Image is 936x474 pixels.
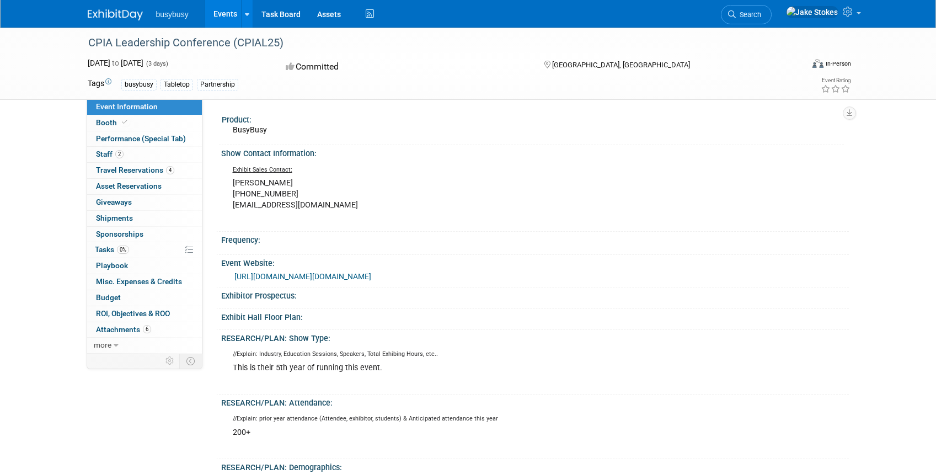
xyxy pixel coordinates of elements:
[87,195,202,210] a: Giveaways
[87,99,202,115] a: Event Information
[87,306,202,322] a: ROI, Objectives & ROO
[87,179,202,194] a: Asset Reservations
[233,125,267,134] span: BusyBusy
[825,60,851,68] div: In-Person
[96,293,121,302] span: Budget
[282,57,526,77] div: Committed
[225,411,726,455] div: 200+
[96,230,143,238] span: Sponsorships
[738,57,852,74] div: Event Format
[143,325,151,333] span: 6
[96,182,162,190] span: Asset Reservations
[221,309,849,323] div: Exhibit Hall Floor Plan:
[87,274,202,290] a: Misc. Expenses & Credits
[84,33,787,53] div: CPIA Leadership Conference (CPIAL25)
[94,340,111,349] span: more
[221,232,849,246] div: Frequency:
[161,79,193,90] div: Tabletop
[115,150,124,158] span: 2
[812,59,823,68] img: Format-Inperson.png
[96,261,128,270] span: Playbook
[87,227,202,242] a: Sponsorships
[234,272,371,281] a: [URL][DOMAIN_NAME][DOMAIN_NAME]
[221,145,849,159] div: Show Contact Information:
[87,242,202,258] a: Tasks0%
[721,5,772,24] a: Search
[96,309,170,318] span: ROI, Objectives & ROO
[96,277,182,286] span: Misc. Expenses & Credits
[96,134,186,143] span: Performance (Special Tab)
[736,10,761,19] span: Search
[122,119,127,125] i: Booth reservation complete
[88,58,143,67] span: [DATE] [DATE]
[87,131,202,147] a: Performance (Special Tab)
[179,354,202,368] td: Toggle Event Tabs
[96,102,158,111] span: Event Information
[87,163,202,178] a: Travel Reservations4
[221,395,849,408] div: RESEARCH/PLAN: Attendance:
[87,338,202,353] a: more
[821,78,851,83] div: Event Rating
[96,325,151,334] span: Attachments
[117,246,129,254] span: 0%
[145,60,168,67] span: (3 days)
[87,147,202,162] a: Staff2
[222,111,844,125] div: Product:
[87,290,202,306] a: Budget
[197,79,238,90] div: Partnership
[110,58,121,67] span: to
[87,258,202,274] a: Playbook
[96,118,130,127] span: Booth
[87,115,202,131] a: Booth
[156,10,189,19] span: busybusy
[96,214,133,222] span: Shipments
[221,330,849,344] div: RESEARCH/PLAN: Show Type:
[121,79,157,90] div: busybusy
[225,161,726,227] div: [PERSON_NAME] [PHONE_NUMBER] [EMAIL_ADDRESS][DOMAIN_NAME]
[88,78,111,90] td: Tags
[87,211,202,226] a: Shipments
[87,322,202,338] a: Attachments6
[95,245,129,254] span: Tasks
[96,166,174,174] span: Travel Reservations
[786,6,838,18] img: Jake Stokes
[233,166,292,173] u: Exhibit Sales Contact:
[233,350,438,358] sup: //Explain: Industry, Education Sessions, Speakers, Total Exhibing Hours, etc..
[88,9,143,20] img: ExhibitDay
[221,255,849,269] div: Event Website:
[161,354,180,368] td: Personalize Event Tab Strip
[166,166,174,174] span: 4
[552,61,690,69] span: [GEOGRAPHIC_DATA], [GEOGRAPHIC_DATA]
[225,346,726,390] div: This is their 5th year of running this event.
[96,150,124,158] span: Staff
[221,459,849,473] div: RESEARCH/PLAN: Demographics:
[96,198,132,206] span: Giveaways
[233,415,498,422] sup: //Explain: prior year attendance (Attendee, exhibitor, students) & Anticipated attendance this year
[221,287,849,301] div: Exhibitor Prospectus:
